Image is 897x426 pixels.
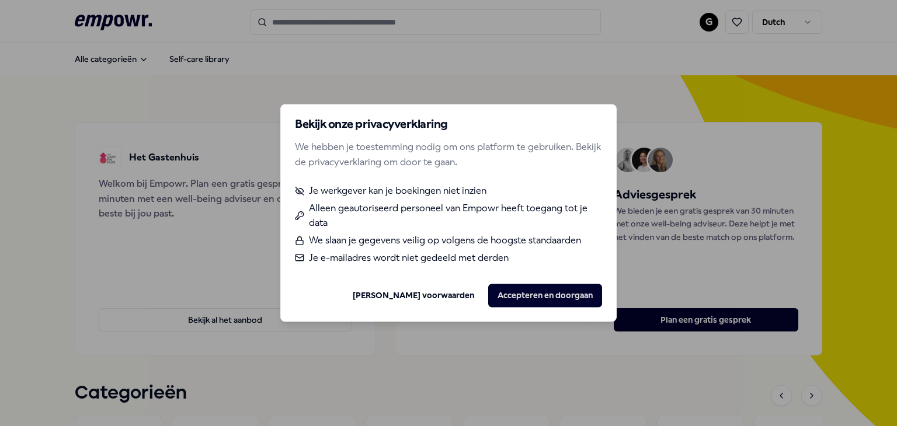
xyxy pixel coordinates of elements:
[353,289,474,302] a: [PERSON_NAME] voorwaarden
[295,139,602,169] p: We hebben je toestemming nodig om ons platform te gebruiken. Bekijk de privacyverklaring om door ...
[295,184,602,199] li: Je werkgever kan je boekingen niet inzien
[343,284,484,308] button: [PERSON_NAME] voorwaarden
[295,233,602,248] li: We slaan je gegevens veilig op volgens de hoogste standaarden
[488,284,602,308] button: Accepteren en doorgaan
[295,250,602,266] li: Je e-mailadres wordt niet gedeeld met derden
[295,118,602,130] h2: Bekijk onze privacyverklaring
[295,201,602,231] li: Alleen geautoriseerd personeel van Empowr heeft toegang tot je data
